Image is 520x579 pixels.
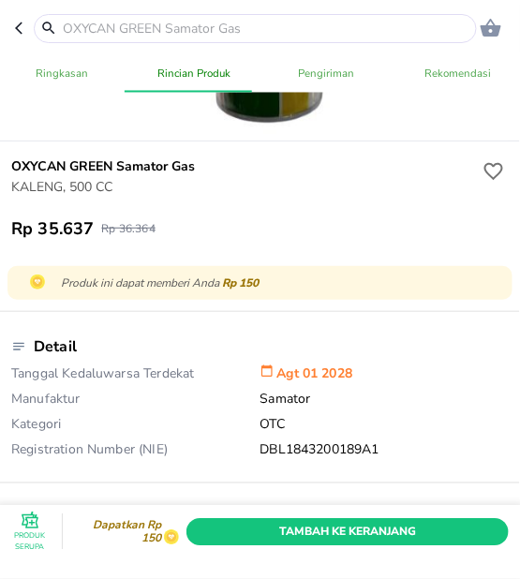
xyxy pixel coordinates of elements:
[403,65,513,83] span: Rekomendasi
[11,498,509,540] div: Deskripsi
[186,518,509,545] button: Tambah Ke Keranjang
[272,65,381,83] span: Pengiriman
[260,440,510,458] p: DBL1843200189A1
[222,275,259,290] span: Rp 150
[11,390,260,415] p: Manufaktur
[61,275,499,291] p: Produk ini dapat memberi Anda
[7,65,117,83] span: Ringkasan
[11,177,479,197] p: KALENG, 500 CC
[140,65,249,83] span: Rincian Produk
[260,415,510,440] p: OTC
[201,522,495,542] span: Tambah Ke Keranjang
[11,530,49,553] p: Produk Serupa
[11,415,260,440] p: Kategori
[101,221,155,236] p: Rp 36.364
[125,91,253,93] span: indicator
[260,364,510,390] p: Agt 01 2028
[76,519,161,545] p: Dapatkan Rp 150
[11,327,509,468] div: DetailTanggal Kedaluwarsa TerdekatAgt 01 2028ManufakturSamatorKategoriOTCRegistration Number (NIE...
[260,390,510,415] p: Samator
[11,217,94,240] p: Rp 35.637
[11,440,260,458] p: Registration Number (NIE)
[34,336,77,357] p: Detail
[11,513,49,551] button: Produk Serupa
[61,19,472,38] input: OXYCAN GREEN Samator Gas
[11,364,260,390] p: Tanggal Kedaluwarsa Terdekat
[11,156,479,177] h6: OXYCAN GREEN Samator Gas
